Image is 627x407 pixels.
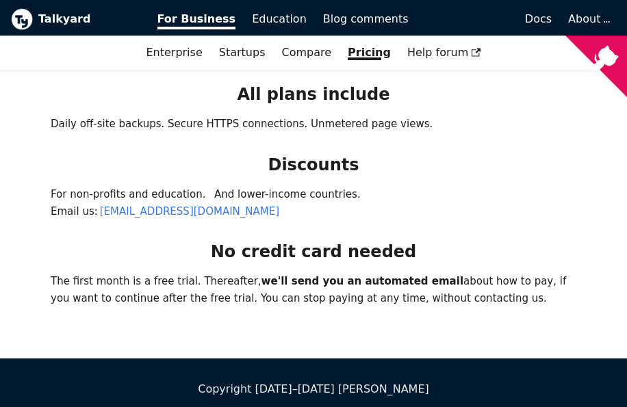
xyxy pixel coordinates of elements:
[252,12,307,25] span: Education
[407,46,481,59] span: Help forum
[51,84,576,105] h2: All plans include
[11,8,33,30] img: Talkyard logo
[211,41,274,64] a: Startups
[100,205,279,218] a: [EMAIL_ADDRESS][DOMAIN_NAME]
[38,10,138,28] b: Talkyard
[51,116,576,133] p: Daily off-site backups. Secure HTTPS connections. Unmetered page views.
[138,41,210,64] a: Enterprise
[51,273,576,307] p: The first month is a free trial. Thereafter, about how to pay, if you want to continue after the ...
[315,8,417,31] a: Blog comments
[281,46,331,59] a: Compare
[417,8,561,31] a: Docs
[261,275,463,287] b: we'll send you an automated email
[51,241,576,262] h2: No credit card needed
[149,8,244,31] a: For Business
[11,380,616,398] div: Copyright [DATE]–[DATE] [PERSON_NAME]
[51,155,576,175] h2: Discounts
[51,186,576,220] p: For non-profits and education. And lower-income countries. Email us:
[157,12,236,29] span: For Business
[399,41,489,64] a: Help forum
[323,12,409,25] span: Blog comments
[11,8,138,30] a: Talkyard logoTalkyard
[340,41,399,64] a: Pricing
[244,8,315,31] a: Education
[525,12,552,25] span: Docs
[568,12,608,25] a: About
